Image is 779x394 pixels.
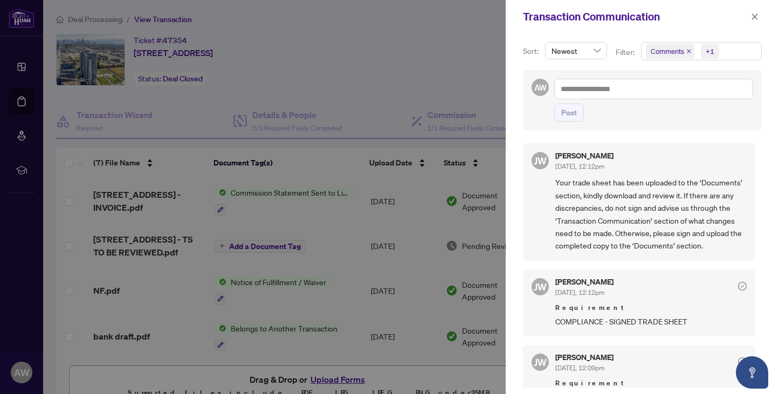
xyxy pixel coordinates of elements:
h5: [PERSON_NAME] [555,278,613,286]
div: Transaction Communication [523,9,748,25]
button: Post [554,103,584,122]
span: Requirement [555,378,747,389]
span: check-circle [738,282,747,291]
span: JW [534,153,547,168]
span: Newest [551,43,601,59]
h5: [PERSON_NAME] [555,152,613,160]
span: close [686,49,692,54]
span: [DATE], 12:12pm [555,288,604,296]
span: JW [534,355,547,370]
button: Open asap [736,356,768,389]
span: Requirement [555,302,747,313]
span: [DATE], 12:09pm [555,364,604,372]
p: Filter: [616,46,636,58]
span: check-circle [738,357,747,366]
span: AW [534,81,547,94]
span: Your trade sheet has been uploaded to the ‘Documents’ section, kindly download and review it. If ... [555,176,747,252]
span: Comments [651,46,684,57]
span: COMPLIANCE - SIGNED TRADE SHEET [555,315,747,328]
span: [DATE], 12:12pm [555,162,604,170]
h5: [PERSON_NAME] [555,354,613,361]
div: +1 [706,46,714,57]
span: JW [534,279,547,294]
span: Comments [646,44,694,59]
span: close [751,13,759,20]
p: Sort: [523,45,541,57]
